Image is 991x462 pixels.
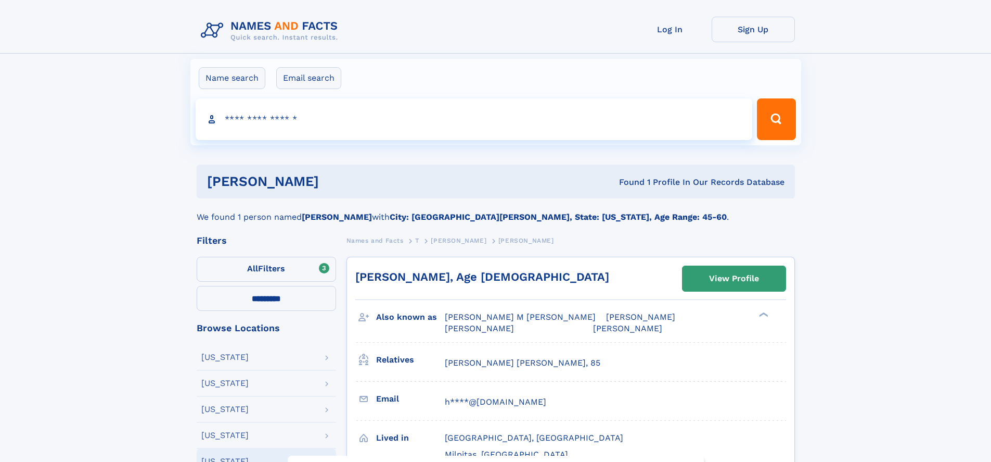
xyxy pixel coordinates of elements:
[390,212,727,222] b: City: [GEOGRAPHIC_DATA][PERSON_NAME], State: [US_STATE], Age Range: 45-60
[709,267,759,291] div: View Profile
[415,237,419,244] span: T
[196,98,753,140] input: search input
[469,177,784,188] div: Found 1 Profile In Our Records Database
[201,353,249,361] div: [US_STATE]
[498,237,554,244] span: [PERSON_NAME]
[445,433,623,443] span: [GEOGRAPHIC_DATA], [GEOGRAPHIC_DATA]
[276,67,341,89] label: Email search
[445,357,600,369] a: [PERSON_NAME] [PERSON_NAME], 85
[712,17,795,42] a: Sign Up
[197,198,795,223] div: We found 1 person named with .
[376,308,445,326] h3: Also known as
[346,234,404,247] a: Names and Facts
[445,323,514,333] span: [PERSON_NAME]
[431,237,486,244] span: [PERSON_NAME]
[302,212,372,222] b: [PERSON_NAME]
[431,234,486,247] a: [PERSON_NAME]
[201,379,249,388] div: [US_STATE]
[683,266,786,291] a: View Profile
[376,429,445,447] h3: Lived in
[201,405,249,414] div: [US_STATE]
[415,234,419,247] a: T
[201,431,249,440] div: [US_STATE]
[376,390,445,408] h3: Email
[445,449,568,459] span: Milpitas, [GEOGRAPHIC_DATA]
[197,236,336,245] div: Filters
[606,312,675,322] span: [PERSON_NAME]
[445,312,596,322] span: [PERSON_NAME] M [PERSON_NAME]
[199,67,265,89] label: Name search
[628,17,712,42] a: Log In
[207,175,469,188] h1: [PERSON_NAME]
[247,264,258,273] span: All
[376,351,445,369] h3: Relatives
[593,323,662,333] span: [PERSON_NAME]
[197,323,336,333] div: Browse Locations
[355,270,609,283] a: [PERSON_NAME], Age [DEMOGRAPHIC_DATA]
[197,257,336,282] label: Filters
[756,311,769,318] div: ❯
[197,17,346,45] img: Logo Names and Facts
[757,98,795,140] button: Search Button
